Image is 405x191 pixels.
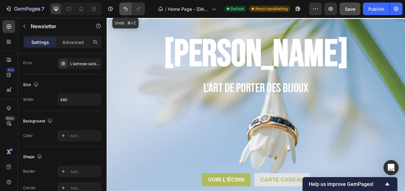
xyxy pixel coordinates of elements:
div: Background [23,117,54,126]
button: Publish [363,3,389,15]
span: Help us improve GemPages! [309,181,383,187]
div: Size [23,81,40,89]
div: Add... [70,169,100,175]
button: Show survey - Help us improve GemPages! [309,180,391,188]
span: h [5,113,14,129]
p: Settings [31,39,49,46]
span: h [5,169,14,186]
span: Save [345,6,355,12]
div: Error [23,60,32,66]
div: L’adresse saisie n’est pas valide. Merci de vérifier et de réessayer. [70,61,100,67]
div: Beta [5,116,15,121]
span: Need republishing [255,6,288,12]
div: Publish [368,6,384,12]
div: Add... [70,133,100,139]
div: Open Intercom Messenger [383,160,399,175]
div: Color [23,133,33,139]
div: Shape [23,153,43,161]
iframe: Design area [107,18,405,191]
div: Border [23,169,35,174]
button: Save [340,3,360,15]
p: 7 [41,5,44,13]
span: Home Page - [DATE] 14:38:10 [168,6,209,12]
p: Newsletter [31,22,84,30]
div: Undo/Redo [119,3,145,15]
input: Auto [58,94,101,105]
div: Corner [23,185,36,191]
span: h [5,132,14,148]
div: Add... [70,185,100,191]
p: Advanced [62,39,84,46]
div: Width [23,97,34,102]
span: Default [231,6,244,12]
h2: [PERSON_NAME] [5,23,375,71]
div: 450 [6,67,15,72]
span: / [165,6,167,12]
button: 7 [3,3,47,15]
p: l'art de porter des bijoux [5,80,374,100]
